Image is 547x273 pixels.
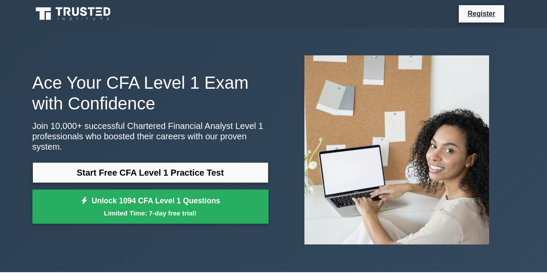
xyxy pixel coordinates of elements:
p: Join 10,000+ successful Chartered Financial Analyst Level 1 professionals who boosted their caree... [32,121,269,152]
a: Unlock 1094 CFA Level 1 QuestionsLimited Time: 7-day free trial! [32,189,269,224]
small: Limited Time: 7-day free trial! [43,208,258,218]
h1: Ace Your CFA Level 1 Exam with Confidence [32,72,269,114]
a: Start Free CFA Level 1 Practice Test [32,162,269,183]
a: Register [462,8,500,19]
